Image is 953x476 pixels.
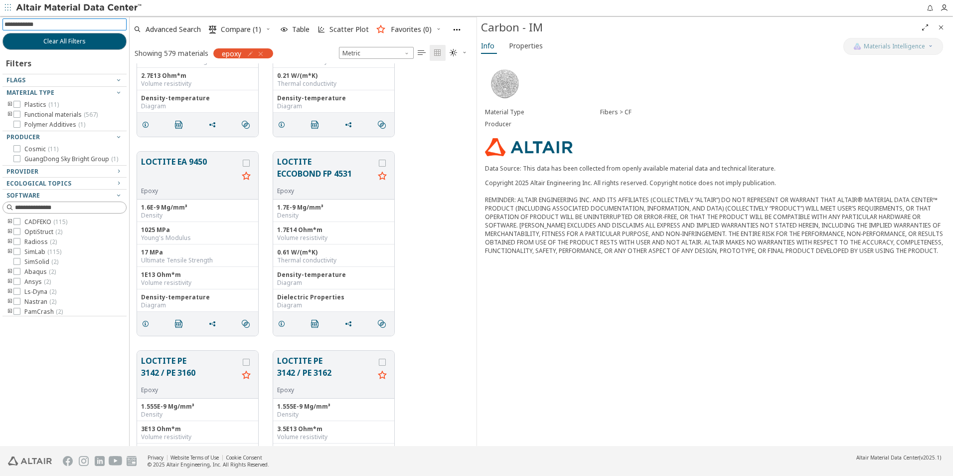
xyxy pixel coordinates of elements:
img: Logo - Provider [485,138,573,156]
i:  [418,49,426,57]
i:  [242,121,250,129]
i:  [378,320,386,328]
button: Similar search [373,314,394,334]
button: Details [137,115,158,135]
span: Producer [6,133,40,141]
span: ( 2 ) [49,287,56,296]
div: 2.7E13 Ohm*m [141,72,254,80]
div: Unit System [339,47,414,59]
div: 1025 MPa [141,226,254,234]
span: Advanced Search [146,26,201,33]
span: CADFEKO [24,218,67,226]
i:  [242,320,250,328]
div: Volume resistivity [141,433,254,441]
i: toogle group [6,238,13,246]
div: Volume resistivity [141,279,254,287]
span: ( 2 ) [55,228,62,236]
div: 1.7E-9 Mg/mm³ [277,204,390,212]
div: Ultimate Tensile Strength [141,256,254,264]
i: toogle group [6,228,13,236]
div: Young's Modulus [141,234,254,242]
div: 3.5E13 Ohm*m [277,425,390,433]
i:  [311,320,319,328]
div: 1.6E-9 Mg/mm³ [141,204,254,212]
span: Properties [509,38,543,54]
button: Provider [2,166,127,178]
button: Theme [446,45,472,61]
div: Density-temperature [141,293,254,301]
span: ( 11 ) [48,100,59,109]
span: Info [481,38,494,54]
button: PDF Download [170,115,191,135]
a: Website Terms of Use [170,454,219,461]
span: Scatter Plot [329,26,369,33]
div: Filters [2,50,36,74]
a: Cookie Consent [226,454,262,461]
span: Software [6,191,40,200]
img: Altair Engineering [8,457,52,466]
i:  [175,320,183,328]
div: Density [141,212,254,220]
button: Ecological Topics [2,178,127,190]
span: Nastran [24,298,56,306]
div: Density [277,212,390,220]
span: ( 115 ) [47,247,61,256]
div: 1.7E14 Ohm*m [277,226,390,234]
button: PDF Download [307,314,327,334]
span: Abaqus [24,268,56,276]
span: Ls-Dyna [24,288,56,296]
span: Cosmic [24,145,58,153]
div: © 2025 Altair Engineering, Inc. All Rights Reserved. [148,461,269,468]
button: Material Type [2,87,127,99]
button: Clear All Filters [2,33,127,50]
button: Share [340,314,361,334]
div: Dielectric Properties [277,293,390,301]
div: Diagram [277,301,390,309]
span: ( 1 ) [78,120,85,129]
button: Similar search [237,314,258,334]
span: ( 2 ) [51,257,58,266]
i: toogle group [6,268,13,276]
button: PDF Download [307,115,327,135]
button: AI CopilotMaterials Intelligence [843,38,943,55]
div: Epoxy [141,187,238,195]
button: Tile View [430,45,446,61]
button: Details [273,115,294,135]
span: ( 1 ) [111,155,118,163]
button: Similar search [237,115,258,135]
i:  [311,121,319,129]
button: Software [2,190,127,202]
button: Flags [2,74,127,86]
div: Volume resistivity [277,234,390,242]
button: Producer [2,131,127,143]
button: PDF Download [170,314,191,334]
span: Table [292,26,310,33]
i: toogle group [6,218,13,226]
div: 1E13 Ohm*m [141,271,254,279]
div: Epoxy [277,187,374,195]
div: Density-temperature [277,271,390,279]
span: ( 115 ) [53,218,67,226]
span: GuangDong Sky Bright Group [24,155,118,163]
button: Favorite [238,368,254,384]
i: toogle group [6,308,13,316]
span: Altair Material Data Center [856,454,919,461]
span: Functional materials [24,111,98,119]
div: Epoxy [277,386,374,394]
button: Close [933,19,949,35]
span: SimSolid [24,258,58,266]
span: Material Type [6,88,54,97]
div: Copyright 2025 Altair Engineering Inc. All rights reserved. Copyright notice does not imply publi... [485,179,945,255]
button: Details [137,314,158,334]
span: Radioss [24,238,57,246]
i: toogle group [6,248,13,256]
div: 17 MPa [141,248,254,256]
div: 1.555E-9 Mg/mm³ [141,403,254,411]
div: Diagram [277,279,390,287]
i:  [450,49,458,57]
a: Privacy [148,454,163,461]
div: Density-temperature [141,94,254,102]
span: Ecological Topics [6,179,71,188]
i: toogle group [6,288,13,296]
button: Share [204,314,225,334]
